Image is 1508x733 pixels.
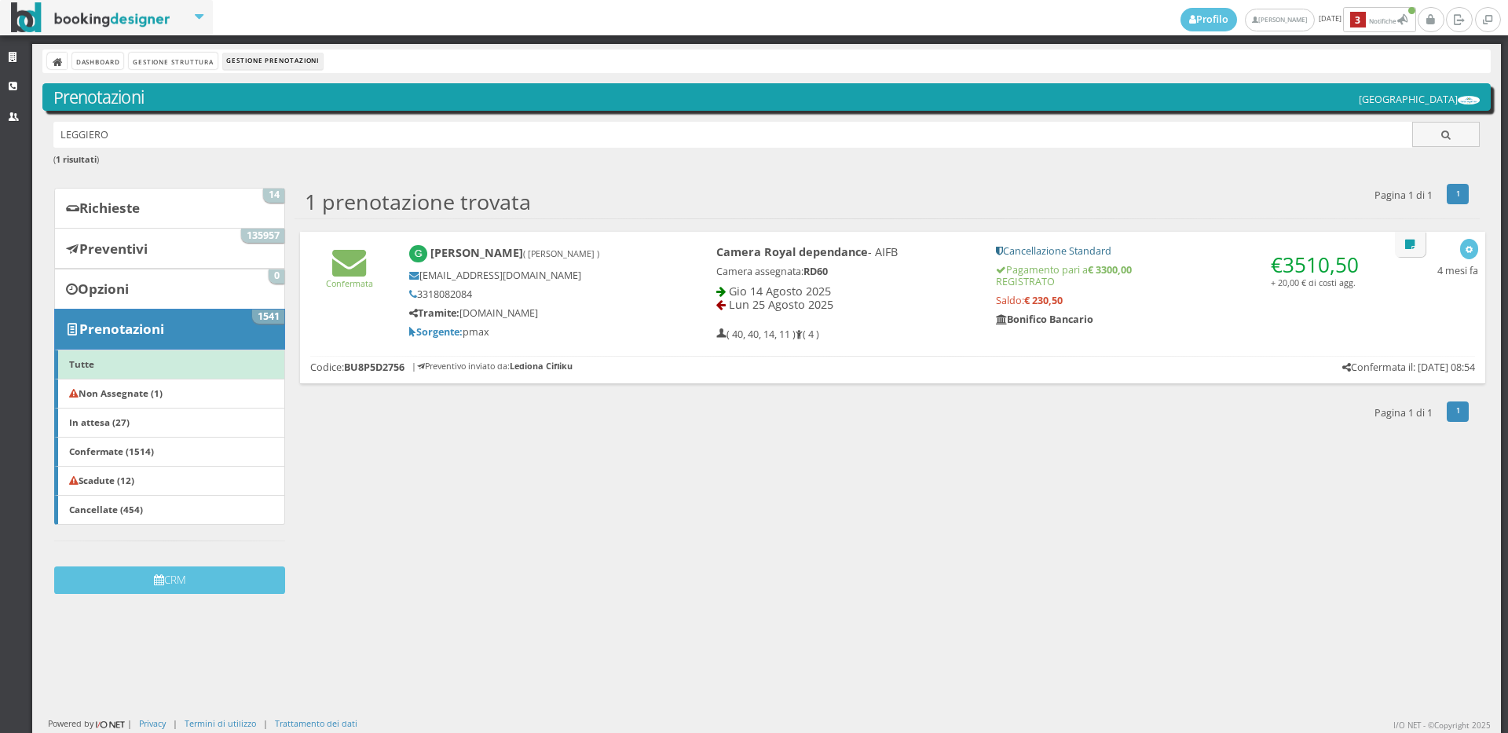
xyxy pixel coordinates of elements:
[803,265,828,278] b: RD60
[263,189,284,203] span: 14
[139,717,166,729] a: Privacy
[69,445,154,457] b: Confermate (1514)
[54,495,285,525] a: Cancellate (454)
[252,310,284,324] span: 1541
[54,309,285,350] a: Prenotazioni 1541
[344,361,404,374] b: BU8P5D2756
[1447,401,1470,422] a: 1
[69,474,134,486] b: Scadute (12)
[173,717,178,729] div: |
[269,269,284,284] span: 0
[11,2,170,33] img: BookingDesigner.com
[1447,184,1470,204] a: 1
[53,87,1481,108] h3: Prenotazioni
[93,718,127,731] img: ionet_small_logo.png
[409,245,427,263] img: Giada Leggiero
[69,387,163,399] b: Non Assegnate (1)
[409,288,663,300] h5: 3318082084
[409,325,463,339] b: Sorgente:
[409,307,663,319] h5: [DOMAIN_NAME]
[1024,294,1063,307] strong: € 230,50
[729,297,833,312] span: Lun 25 Agosto 2025
[48,717,132,731] div: Powered by |
[54,350,285,379] a: Tutte
[523,247,599,259] small: ( [PERSON_NAME] )
[69,416,130,428] b: In attesa (27)
[412,361,573,372] h6: | Preventivo inviato da:
[1342,361,1475,373] h5: Confermata il: [DATE] 08:54
[326,265,373,289] a: Confermata
[1437,265,1478,277] h5: 4 mesi fa
[996,245,1366,257] h5: Cancellazione Standard
[1271,251,1359,279] span: €
[54,566,285,594] button: CRM
[409,269,663,281] h5: [EMAIL_ADDRESS][DOMAIN_NAME]
[1374,189,1433,201] h5: Pagina 1 di 1
[79,240,148,258] b: Preventivi
[1088,263,1132,277] strong: € 3300,00
[69,357,94,370] b: Tutte
[305,189,531,214] h2: 1 prenotazione trovata
[716,266,975,277] h5: Camera assegnata:
[56,153,97,165] b: 1 risultati
[1359,93,1480,105] h5: [GEOGRAPHIC_DATA]
[223,53,323,70] li: Gestione Prenotazioni
[1350,12,1366,28] b: 3
[729,284,831,299] span: Gio 14 Agosto 2025
[510,360,573,372] b: Lediona Cifliku
[53,155,1481,165] h6: ( )
[996,295,1366,306] h5: Saldo:
[716,328,819,340] h5: ( 40, 40, 14, 11 ) ( 4 )
[129,53,217,69] a: Gestione Struttura
[409,306,459,320] b: Tramite:
[185,717,256,729] a: Termini di utilizzo
[1271,277,1356,288] small: + 20,00 € di costi agg.
[54,437,285,467] a: Confermate (1514)
[69,503,143,515] b: Cancellate (454)
[409,326,663,338] h5: pmax
[716,245,975,258] h4: - AIFB
[1458,96,1480,104] img: ea773b7e7d3611ed9c9d0608f5526cb6.png
[310,361,404,373] h5: Codice:
[54,188,285,229] a: Richieste 14
[79,199,140,217] b: Richieste
[275,717,357,729] a: Trattamento dei dati
[54,379,285,409] a: Non Assegnate (1)
[241,229,284,243] span: 135957
[716,244,868,259] b: Camera Royal dependance
[1283,251,1359,279] span: 3510,50
[72,53,123,69] a: Dashboard
[430,245,599,260] b: [PERSON_NAME]
[53,122,1413,148] input: Ricerca cliente - (inserisci il codice, il nome, il cognome, il numero di telefono o la mail)
[1180,8,1237,31] a: Profilo
[54,228,285,269] a: Preventivi 135957
[79,320,164,338] b: Prenotazioni
[263,717,268,729] div: |
[996,313,1093,326] b: Bonifico Bancario
[1343,7,1416,32] button: 3Notifiche
[54,269,285,310] a: Opzioni 0
[54,408,285,438] a: In attesa (27)
[1374,407,1433,419] h5: Pagina 1 di 1
[54,466,285,496] a: Scadute (12)
[1245,9,1315,31] a: [PERSON_NAME]
[996,264,1366,288] h5: Pagamento pari a REGISTRATO
[78,280,129,298] b: Opzioni
[1180,7,1418,32] span: [DATE]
